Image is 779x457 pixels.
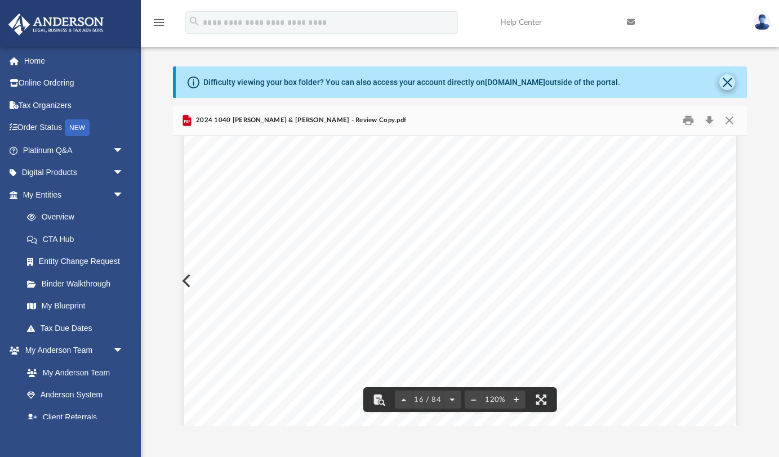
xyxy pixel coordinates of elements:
[5,14,107,35] img: Anderson Advisors Platinum Portal
[113,339,135,362] span: arrow_drop_down
[314,199,597,207] span: ~~~~~~~~~~~~~~~~~~~~~~~~~~~~~~~~~~~~~~~~~~~~
[173,106,747,426] div: Preview
[515,405,599,412] span: ~~~~~~~~~~~~~
[8,339,135,362] a: My Anderson Teamarrow_drop_down
[282,189,595,196] span: ~~~~~~~~~~~~~~~~~~~~~~~~~~~~~~~~~~~~~~~~~~~~~~~~~
[274,415,567,423] span: Generally, if you do not prepay (through income tax withholding and estimated tax payments)
[173,136,747,426] div: Document Viewer
[243,275,304,282] span: or 1040-SR, line 16
[394,387,412,412] button: Previous page
[243,210,329,217] span: Subtract line 2c from line 1
[529,387,554,412] button: Enter fullscreen
[226,178,230,185] span: b
[16,206,141,228] a: Overview
[152,21,166,29] a: menu
[243,405,247,412] span: R
[308,275,596,282] span: ~~~~~~~~~~~~~~~~~~~~~~~~~~~~~~~~~~~~~~~~~~~~~
[16,361,130,384] a: My Anderson Team
[429,221,517,228] span: 2025 Tax Rate Schedules.
[243,242,509,249] span: earned income or housing, see Worksheets 2-5 and 2-6 in Pub. 505 to figure the tax
[226,383,230,391] span: a
[412,396,443,404] span: 16 / 84
[16,228,141,250] a: CTA Hub
[243,178,534,185] span: If you can take the qualified business income deduction, enter the estimated amount of the
[405,297,597,304] span: ~~~~~~~~~~~~~~~~~~~~~~~~~~~~~~
[226,199,230,207] span: c
[226,329,230,337] span: a
[222,286,226,293] span: 7
[431,383,501,391] span: ~~~~~~~~~~~
[373,307,597,315] span: ~~~~~~~~~~~~~~~~~~~~~~~~~~~~~~~~~~~
[320,329,596,337] span: ~~~~~~~~~~~~~~~~~~~~~~~~~~~~~~~~~~~~~~~~~~~
[333,210,596,217] span: ~~~~~~~~~~~~~~~~~~~~~~~~~~~~~~~~~~~~~~~~~
[226,340,230,347] span: b
[699,112,719,129] button: Download
[612,189,621,196] span: 2b
[243,361,328,369] span: Total 2025 estimated tax.
[509,361,599,369] span: ~~~~~~~~~~~~~~
[485,78,545,87] a: [DOMAIN_NAME]
[243,221,257,228] span: Tax.
[243,329,315,337] span: Add lines 8 through 10
[243,199,307,207] span: Add lines 2a and 2b
[509,286,599,293] span: ~~~~~~~~~~~~~~
[247,405,393,412] span: equired annual payment to avoid a penalty.
[259,221,426,228] span: Figure your tax on the amount on line 3 by using the
[243,253,337,261] span: Alternative minimum tax from
[222,253,226,261] span: 5
[203,77,620,88] div: Difficulty viewing your box folder? You can also access your account directly on outside of the p...
[243,140,246,147] span: ¥
[465,387,483,412] button: Zoom out
[65,119,90,136] div: NEW
[340,318,597,325] span: ~~~~~~~~~~~~~~~~~~~~~~~~~~~~~~~~~~~~~~~~
[610,351,622,358] span: 11b
[16,272,141,295] a: Binder Walkthrough
[243,150,246,158] span: ¥
[612,199,621,207] span: 2c
[615,307,618,315] span: 9
[16,317,141,339] a: Tax Due Dates
[331,361,506,369] span: Subtract line 11b from line 11a. If zero or less, enter -0-
[612,319,620,326] span: 10
[8,94,141,117] a: Tax Organizers
[219,383,226,391] span: 12
[113,183,135,207] span: arrow_drop_down
[113,139,135,162] span: arrow_drop_down
[677,112,700,129] button: Print
[243,318,336,325] span: Other taxes (see instructions)
[226,394,230,401] span: b
[243,307,364,315] span: Self-employment tax (see instructions)
[250,150,475,158] span: If you don't plan to itemize deductions, enter your standard deduction.
[508,387,526,412] button: Zoom in
[250,140,528,147] span: If you plan to itemize deductions, enter the estimated total of your itemized deductions.
[352,286,501,293] span: include any income tax withholding on this line
[8,117,141,140] a: Order StatusNEW
[8,162,141,184] a: Digital Productsarrow_drop_down
[173,265,198,297] button: Previous File
[243,189,275,196] span: deduction
[243,425,563,432] span: at least the amount on line 12c, you may owe a penalty for not paying enough estimated tax. To avoid
[418,351,598,358] span: ~~~~~~~~~~~~~~~~~~~~~~~~~~~~
[16,295,135,317] a: My Blueprint
[243,383,427,391] span: Multiply line 11c by 90% (66 2/3% for farming and fishing)
[243,232,271,239] span: Caution:
[222,221,226,228] span: 4
[8,72,141,95] a: Online Ordering
[243,340,557,347] span: Earned income credit, additional child tax credit, fuel tax credit, net premium tax credit, refun...
[412,387,443,412] button: 16 / 84
[226,405,230,412] span: c
[222,297,226,304] span: 8
[16,250,141,273] a: Entity Change Request
[152,16,166,29] i: menu
[243,297,402,304] span: Subtract line 7 from line 6. If zero or less, enter -0-
[219,319,226,326] span: 10
[719,74,735,90] button: Close
[173,136,747,426] div: File preview
[194,115,406,126] span: 2024 1040 [PERSON_NAME] & [PERSON_NAME] - Review Copy.pdf
[754,14,771,30] img: User Pic
[243,351,412,358] span: American opportunity credit, and section 1341 credit
[8,183,141,206] a: My Entitiesarrow_drop_down
[610,329,622,337] span: 11a
[16,406,135,428] a: Client Referrals
[327,286,350,293] span: Do not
